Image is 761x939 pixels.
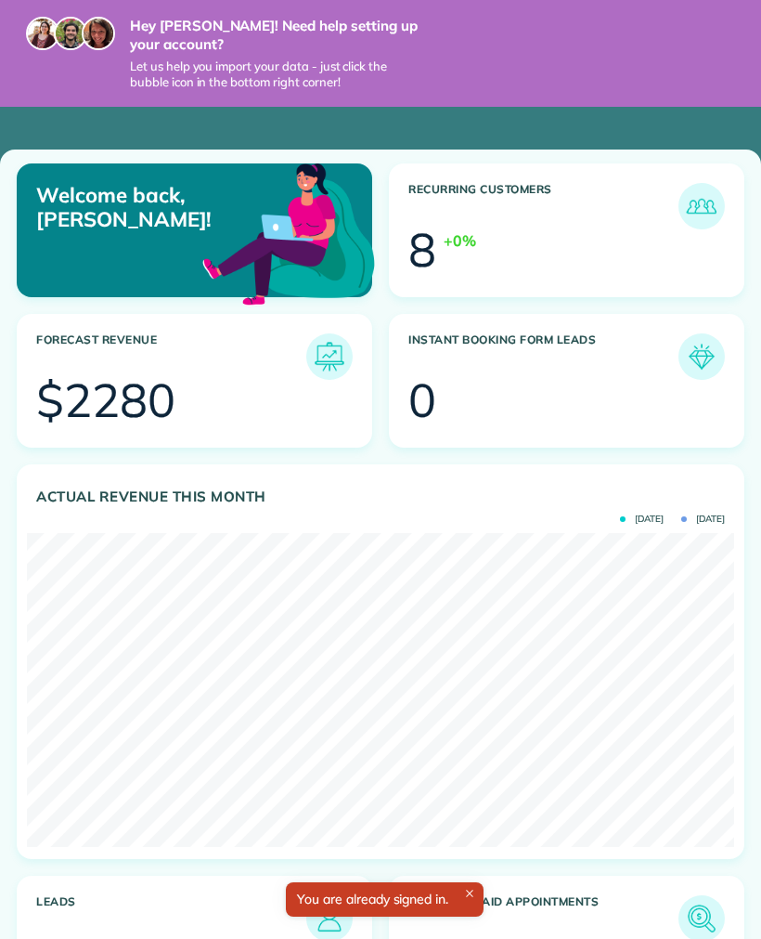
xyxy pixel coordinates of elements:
span: [DATE] [620,515,664,524]
span: Let us help you import your data - just click the bubble icon in the bottom right corner! [130,59,427,90]
h3: Instant Booking Form Leads [408,333,678,380]
div: +0% [444,229,476,252]
div: 0 [408,377,436,424]
strong: Hey [PERSON_NAME]! Need help setting up your account? [130,17,427,53]
span: [DATE] [681,515,725,524]
h3: Recurring Customers [408,183,678,229]
p: Welcome back, [PERSON_NAME]! [36,183,258,232]
div: 8 [408,227,436,273]
img: dashboard_welcome-42a62b7d889689a78055ac9021e634bf52bae3f8056760290aed330b23ab8690.png [199,142,379,322]
img: icon_recurring_customers-cf858462ba22bcd05b5a5880d41d6543d210077de5bb9ebc9590e49fd87d84ed.png [683,188,720,225]
img: maria-72a9807cf96188c08ef61303f053569d2e2a8a1cde33d635c8a3ac13582a053d.jpg [26,17,59,50]
img: icon_unpaid_appointments-47b8ce3997adf2238b356f14209ab4cced10bd1f174958f3ca8f1d0dd7fffeee.png [683,900,720,937]
div: You are already signed in. [286,882,484,917]
h3: Actual Revenue this month [36,489,725,505]
div: $2280 [36,377,175,424]
h3: Forecast Revenue [36,333,306,380]
img: icon_form_leads-04211a6a04a5b2264e4ee56bc0799ec3eb69b7e499cbb523a139df1d13a81ae0.png [683,338,720,375]
img: michelle-19f622bdf1676172e81f8f8fba1fb50e276960ebfe0243fe18214015130c80e4.jpg [82,17,115,50]
img: icon_forecast_revenue-8c13a41c7ed35a8dcfafea3cbb826a0462acb37728057bba2d056411b612bbbe.png [311,338,348,375]
img: icon_leads-1bed01f49abd5b7fead27621c3d59655bb73ed531f8eeb49469d10e621d6b896.png [311,900,348,937]
img: jorge-587dff0eeaa6aab1f244e6dc62b8924c3b6ad411094392a53c71c6c4a576187d.jpg [54,17,87,50]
